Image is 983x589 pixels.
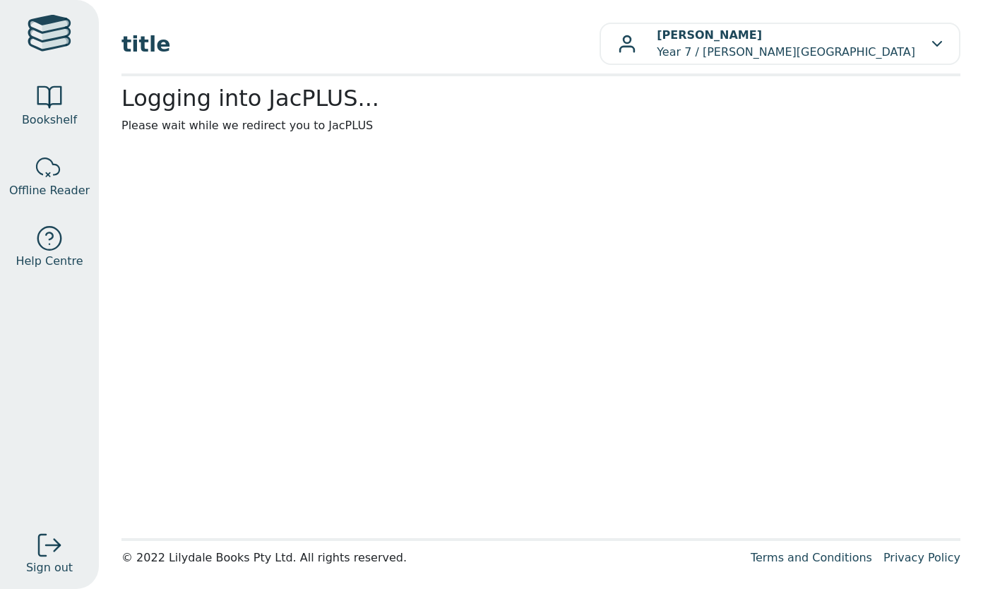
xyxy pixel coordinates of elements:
[9,182,90,199] span: Offline Reader
[121,549,739,566] div: © 2022 Lilydale Books Pty Ltd. All rights reserved.
[657,27,915,61] p: Year 7 / [PERSON_NAME][GEOGRAPHIC_DATA]
[22,112,77,129] span: Bookshelf
[121,117,960,134] p: Please wait while we redirect you to JacPLUS
[121,85,960,112] h2: Logging into JacPLUS...
[657,28,762,42] b: [PERSON_NAME]
[751,551,872,564] a: Terms and Conditions
[600,23,960,65] button: [PERSON_NAME]Year 7 / [PERSON_NAME][GEOGRAPHIC_DATA]
[121,28,600,60] span: title
[16,253,83,270] span: Help Centre
[883,551,960,564] a: Privacy Policy
[26,559,73,576] span: Sign out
